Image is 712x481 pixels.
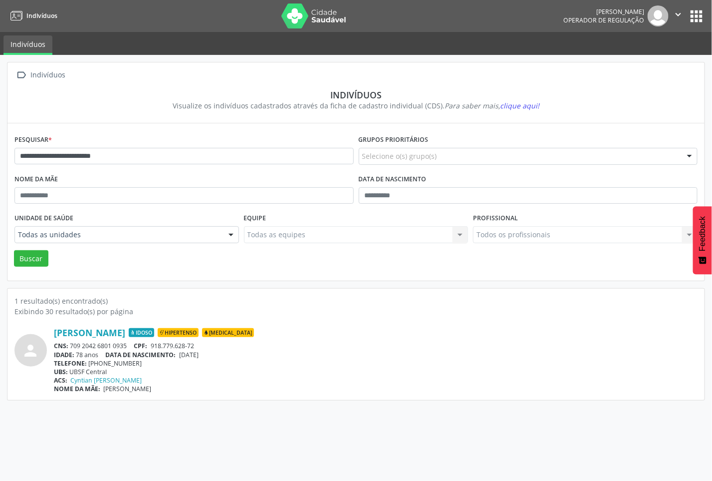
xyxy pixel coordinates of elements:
a:  Indivíduos [14,68,67,82]
div: [PHONE_NUMBER] [54,359,698,368]
span: ACS: [54,376,67,385]
img: img [648,5,669,26]
i:  [673,9,684,20]
span: CPF: [134,342,148,350]
div: Visualize os indivíduos cadastrados através da ficha de cadastro individual (CDS). [21,100,691,111]
div: Exibindo 30 resultado(s) por página [14,306,698,317]
span: [PERSON_NAME] [104,385,152,393]
div: Indivíduos [21,89,691,100]
span: Indivíduos [26,11,57,20]
button: apps [688,7,705,25]
i:  [14,68,29,82]
span: UBS: [54,368,68,376]
label: Unidade de saúde [14,211,73,226]
span: 918.779.628-72 [151,342,194,350]
span: Hipertenso [158,328,199,337]
span: DATA DE NASCIMENTO: [106,351,176,359]
i: person [22,342,40,360]
a: Indivíduos [3,35,52,55]
label: Pesquisar [14,132,52,148]
span: CNS: [54,342,68,350]
span: Feedback [698,216,707,251]
button: Buscar [14,250,48,267]
span: Operador de regulação [563,16,644,24]
span: [DATE] [179,351,199,359]
label: Grupos prioritários [359,132,429,148]
label: Equipe [244,211,266,226]
span: IDADE: [54,351,74,359]
i: Para saber mais, [445,101,539,110]
span: Selecione o(s) grupo(s) [362,151,437,161]
div: 78 anos [54,351,698,359]
span: clique aqui! [500,101,539,110]
span: TELEFONE: [54,359,87,368]
div: [PERSON_NAME] [563,7,644,16]
button: Feedback - Mostrar pesquisa [693,206,712,274]
label: Profissional [473,211,518,226]
button:  [669,5,688,26]
span: [MEDICAL_DATA] [202,328,254,337]
div: UBSF Central [54,368,698,376]
a: [PERSON_NAME] [54,327,125,338]
div: 709 2042 6801 0935 [54,342,698,350]
span: Todas as unidades [18,230,219,240]
div: 1 resultado(s) encontrado(s) [14,296,698,306]
span: NOME DA MÃE: [54,385,100,393]
label: Data de nascimento [359,172,427,187]
a: Indivíduos [7,7,57,24]
label: Nome da mãe [14,172,58,187]
span: Idoso [129,328,154,337]
div: Indivíduos [29,68,67,82]
a: Cyntian [PERSON_NAME] [71,376,142,385]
